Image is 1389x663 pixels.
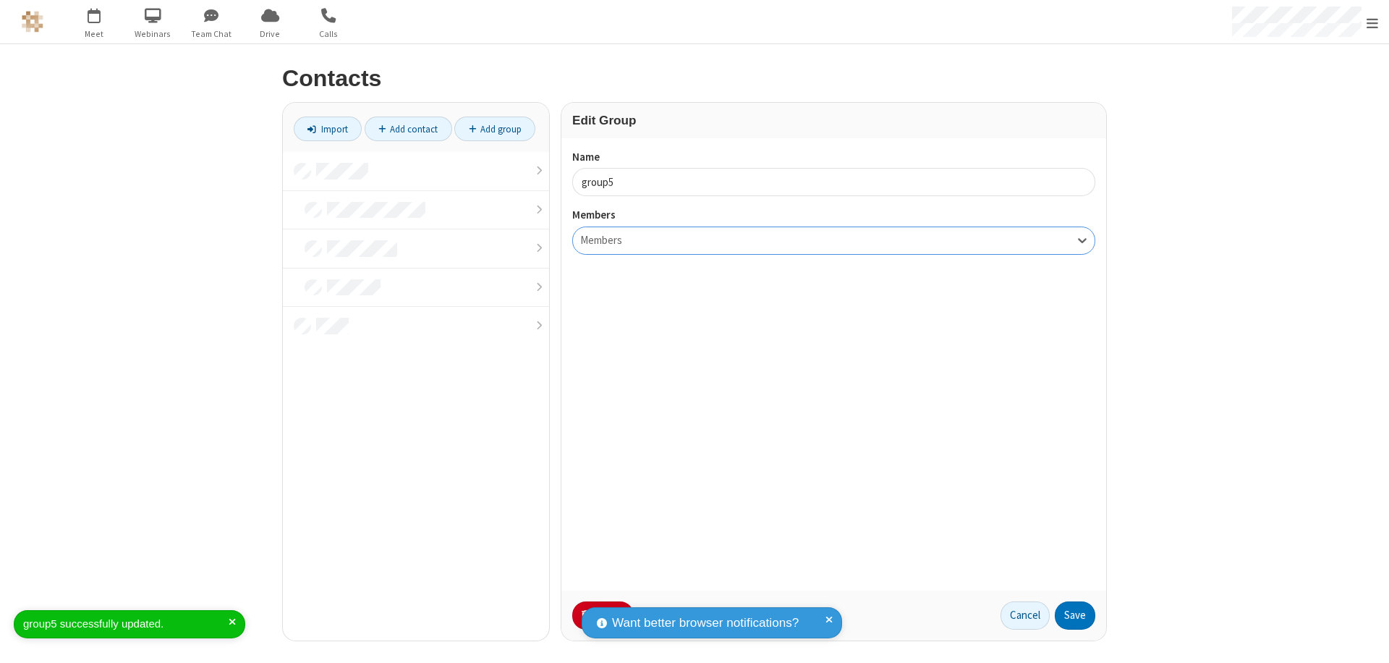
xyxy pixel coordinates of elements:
span: Drive [243,28,297,41]
h3: Edit Group [572,114,1095,127]
a: Add contact [365,117,452,141]
a: Add group [454,117,535,141]
label: Name [572,149,1095,166]
a: Cancel [1001,601,1050,630]
span: Webinars [126,28,180,41]
span: Want better browser notifications? [612,614,799,633]
span: Calls [302,28,356,41]
label: Members [572,207,1095,224]
button: Save [1055,601,1095,630]
span: Team Chat [184,28,239,41]
div: group5 successfully updated. [23,616,229,633]
a: Import [294,117,362,141]
button: Delete [572,601,634,630]
h2: Contacts [282,66,1107,91]
input: Name [572,168,1095,196]
img: QA Selenium DO NOT DELETE OR CHANGE [22,11,43,33]
iframe: Chat [1353,625,1378,653]
span: Meet [67,28,122,41]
